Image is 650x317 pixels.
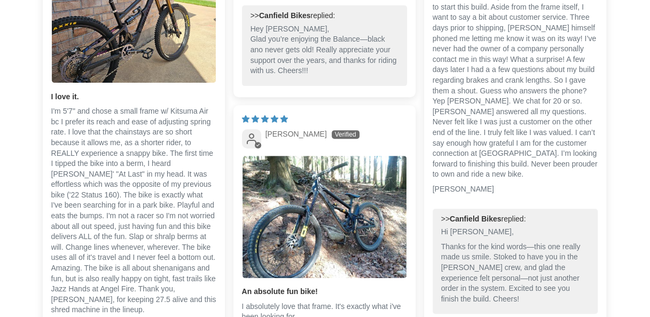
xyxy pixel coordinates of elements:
span: [PERSON_NAME] [265,130,327,138]
b: An absolute fun bike! [242,287,407,297]
div: >> replied: [441,214,589,225]
p: I'm 5'7" and chose a small frame w/ Kitsuma Air bc I prefer its reach and ease of adjusting sprin... [51,106,216,315]
div: >> replied: [250,11,398,21]
b: Canfield Bikes [259,11,310,20]
a: Link to user picture 1 [242,155,407,278]
b: I love it. [51,92,216,102]
span: 5 star review [242,115,288,123]
p: Thanks for the kind words—this one really made us smile. Stoked to have you in the [PERSON_NAME] ... [441,242,589,305]
p: [PERSON_NAME] [433,184,598,195]
p: Hi [PERSON_NAME], [441,227,589,237]
img: User picture [242,156,406,278]
b: Canfield Bikes [450,215,501,223]
p: Hey [PERSON_NAME], Glad you’re enjoying the Balance—black ano never gets old! Really appreciate y... [250,24,398,76]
